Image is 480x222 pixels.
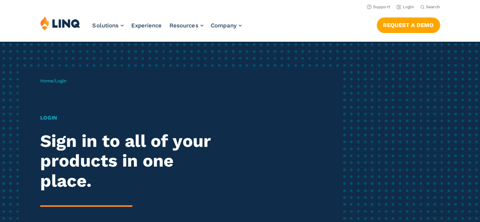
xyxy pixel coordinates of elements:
[40,78,66,83] span: /
[40,114,225,122] h1: Login
[40,78,53,83] a: Home
[211,22,242,29] a: Company
[93,22,124,29] a: Solutions
[367,5,390,9] a: Support
[93,22,119,29] span: Solutions
[40,131,225,191] h2: Sign in to all of your products in one place.
[93,16,242,41] nav: Primary Navigation
[377,17,440,33] a: Request a Demo
[55,78,66,83] span: Login
[377,16,440,33] nav: Button Navigation
[211,22,237,29] span: Company
[131,22,162,29] a: Experience
[40,16,80,30] img: LINQ | K‑12 Software
[170,22,203,29] a: Resources
[426,5,440,9] span: Search
[397,5,414,9] a: Login
[420,4,440,10] button: Open Search Bar
[170,22,198,29] span: Resources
